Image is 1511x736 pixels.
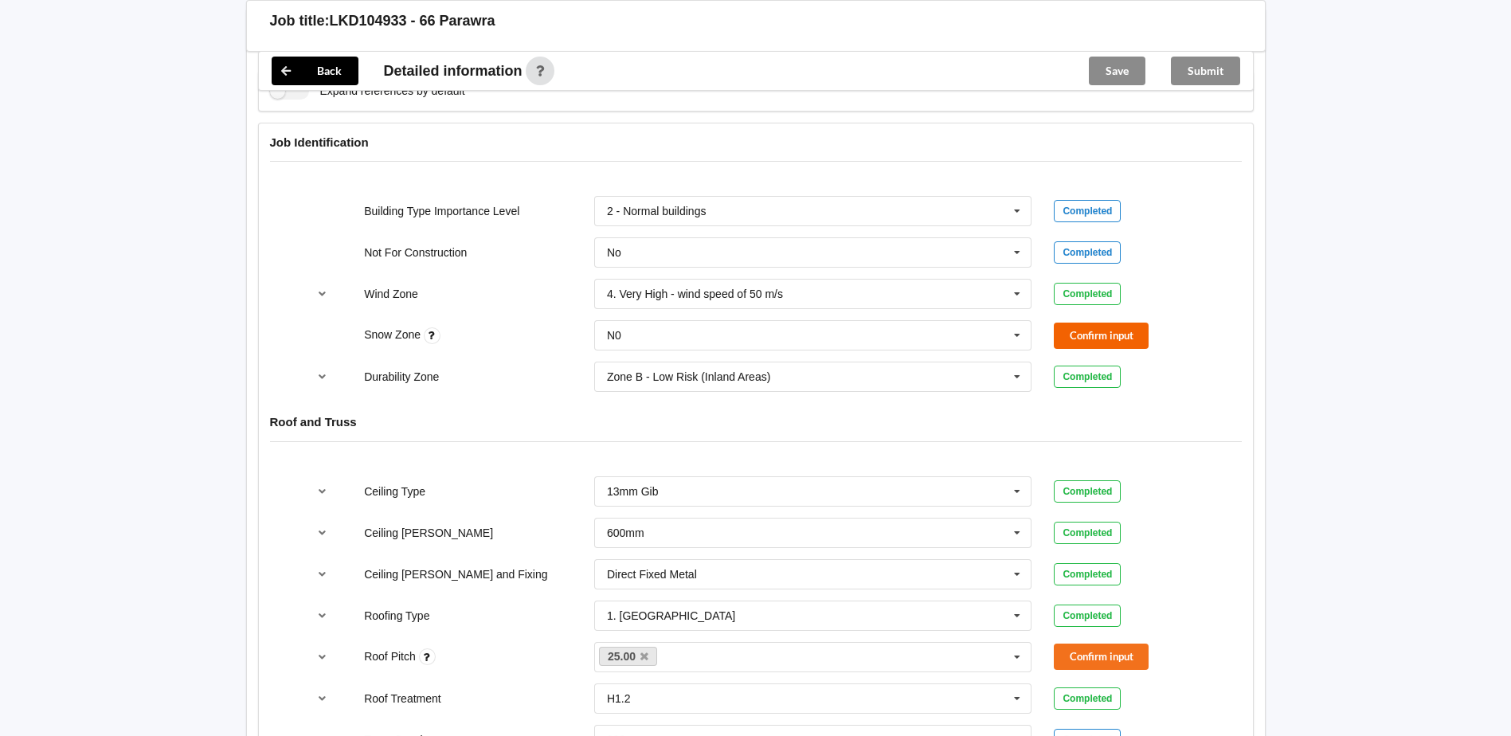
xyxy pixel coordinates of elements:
div: 13mm Gib [607,486,659,497]
div: Completed [1054,241,1121,264]
div: Zone B - Low Risk (Inland Areas) [607,371,770,382]
button: Confirm input [1054,323,1149,349]
button: reference-toggle [307,362,338,391]
button: Back [272,57,358,85]
a: 25.00 [599,647,658,666]
label: Roof Pitch [364,650,418,663]
button: reference-toggle [307,519,338,547]
div: 2 - Normal buildings [607,206,707,217]
div: Completed [1054,366,1121,388]
label: Ceiling [PERSON_NAME] and Fixing [364,568,547,581]
div: Completed [1054,283,1121,305]
label: Ceiling [PERSON_NAME] [364,527,493,539]
label: Not For Construction [364,246,467,259]
div: Completed [1054,563,1121,585]
div: H1.2 [607,693,631,704]
h3: LKD104933 - 66 Parawra [330,12,495,30]
h4: Job Identification [270,135,1242,150]
label: Snow Zone [364,328,424,341]
button: Confirm input [1054,644,1149,670]
div: No [607,247,621,258]
label: Expand references by default [270,83,465,100]
label: Durability Zone [364,370,439,383]
button: reference-toggle [307,601,338,630]
div: Completed [1054,605,1121,627]
button: reference-toggle [307,477,338,506]
label: Building Type Importance Level [364,205,519,217]
div: 600mm [607,527,644,538]
button: reference-toggle [307,643,338,671]
label: Ceiling Type [364,485,425,498]
div: Completed [1054,687,1121,710]
button: reference-toggle [307,560,338,589]
button: reference-toggle [307,280,338,308]
div: 4. Very High - wind speed of 50 m/s [607,288,783,299]
div: Completed [1054,200,1121,222]
span: Detailed information [384,64,523,78]
label: Roofing Type [364,609,429,622]
label: Roof Treatment [364,692,441,705]
div: 1. [GEOGRAPHIC_DATA] [607,610,735,621]
div: Completed [1054,522,1121,544]
div: Completed [1054,480,1121,503]
label: Wind Zone [364,288,418,300]
div: N0 [607,330,621,341]
div: Direct Fixed Metal [607,569,697,580]
h4: Roof and Truss [270,414,1242,429]
button: reference-toggle [307,684,338,713]
h3: Job title: [270,12,330,30]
